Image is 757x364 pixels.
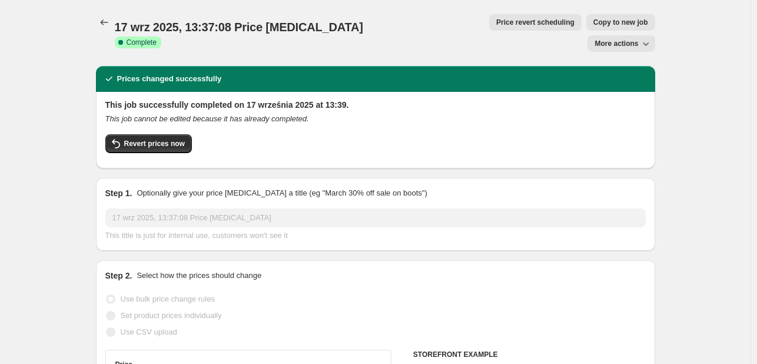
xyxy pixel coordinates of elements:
[413,350,646,359] h6: STOREFRONT EXAMPLE
[121,311,222,320] span: Set product prices individually
[117,73,222,85] h2: Prices changed successfully
[105,99,646,111] h2: This job successfully completed on 17 września 2025 at 13:39.
[105,134,192,153] button: Revert prices now
[105,114,309,123] i: This job cannot be edited because it has already completed.
[124,139,185,148] span: Revert prices now
[137,270,261,282] p: Select how the prices should change
[496,18,575,27] span: Price revert scheduling
[121,294,215,303] span: Use bulk price change rules
[586,14,655,31] button: Copy to new job
[127,38,157,47] span: Complete
[489,14,582,31] button: Price revert scheduling
[96,14,112,31] button: Price change jobs
[593,18,648,27] span: Copy to new job
[595,39,638,48] span: More actions
[137,187,427,199] p: Optionally give your price [MEDICAL_DATA] a title (eg "March 30% off sale on boots")
[587,35,655,52] button: More actions
[105,187,132,199] h2: Step 1.
[105,209,646,227] input: 30% off holiday sale
[115,21,363,34] span: 17 wrz 2025, 13:37:08 Price [MEDICAL_DATA]
[121,327,177,336] span: Use CSV upload
[105,270,132,282] h2: Step 2.
[105,231,288,240] span: This title is just for internal use, customers won't see it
